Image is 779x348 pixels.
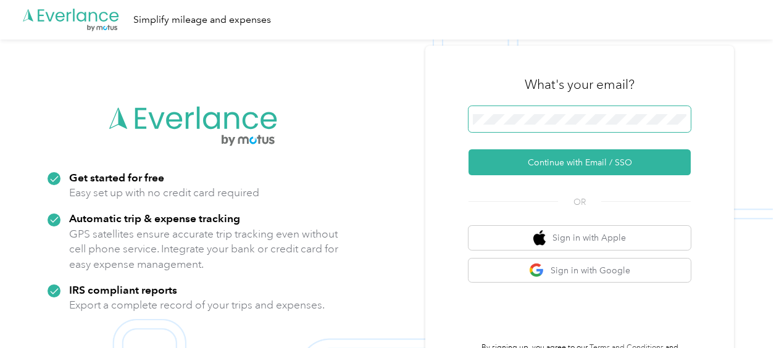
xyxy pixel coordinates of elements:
p: Easy set up with no credit card required [69,185,259,201]
p: Export a complete record of your trips and expenses. [69,297,325,313]
strong: Get started for free [69,171,164,184]
button: google logoSign in with Google [469,259,691,283]
h3: What's your email? [525,76,635,93]
img: apple logo [533,230,546,246]
button: apple logoSign in with Apple [469,226,691,250]
div: Simplify mileage and expenses [133,12,271,28]
strong: Automatic trip & expense tracking [69,212,240,225]
button: Continue with Email / SSO [469,149,691,175]
span: OR [558,196,601,209]
strong: IRS compliant reports [69,283,177,296]
img: google logo [529,263,544,278]
p: GPS satellites ensure accurate trip tracking even without cell phone service. Integrate your bank... [69,226,339,272]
